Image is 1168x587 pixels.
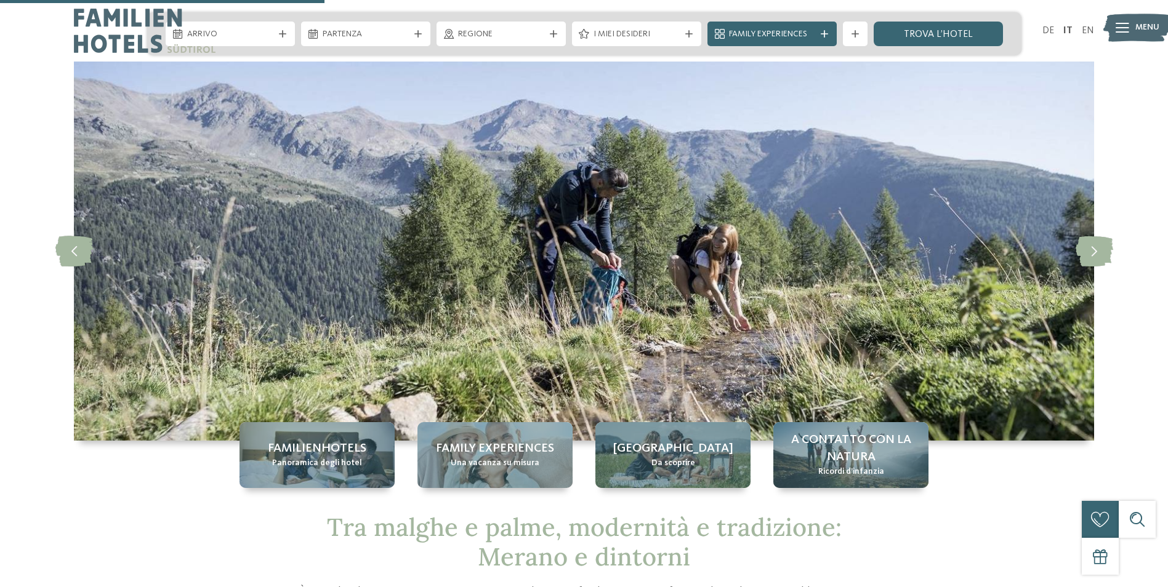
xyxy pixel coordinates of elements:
span: Tra malghe e palme, modernità e tradizione: Merano e dintorni [327,511,842,572]
span: [GEOGRAPHIC_DATA] [613,440,733,457]
img: Family hotel a Merano: varietà allo stato puro! [74,62,1094,441]
a: IT [1063,26,1073,36]
a: Family hotel a Merano: varietà allo stato puro! Family experiences Una vacanza su misura [417,422,573,488]
span: A contatto con la natura [786,431,916,466]
span: Familienhotels [268,440,366,457]
span: Family experiences [436,440,554,457]
a: DE [1042,26,1054,36]
a: Family hotel a Merano: varietà allo stato puro! A contatto con la natura Ricordi d’infanzia [773,422,928,488]
a: Family hotel a Merano: varietà allo stato puro! Familienhotels Panoramica degli hotel [240,422,395,488]
a: EN [1082,26,1094,36]
span: Una vacanza su misura [451,457,539,469]
span: Ricordi d’infanzia [818,466,884,478]
span: Da scoprire [651,457,695,469]
span: Panoramica degli hotel [272,457,362,469]
span: Menu [1135,22,1159,34]
a: Family hotel a Merano: varietà allo stato puro! [GEOGRAPHIC_DATA] Da scoprire [595,422,751,488]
